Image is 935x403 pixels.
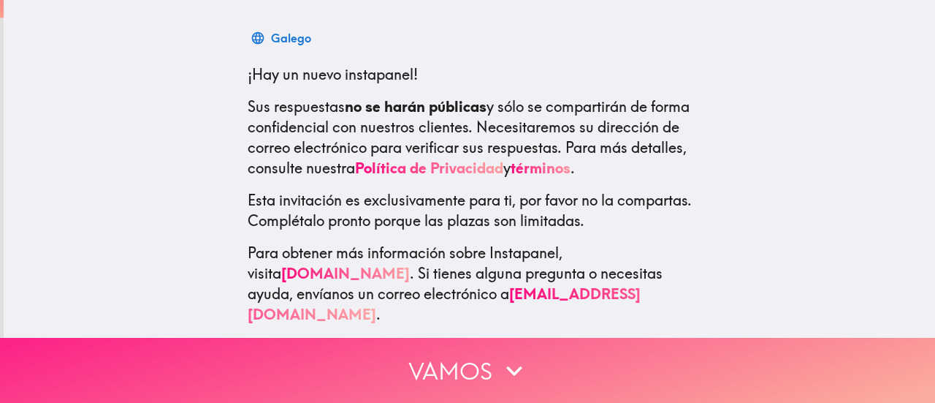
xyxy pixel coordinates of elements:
a: términos [511,159,570,177]
a: Política de Privacidad [355,159,503,177]
div: Galego [271,28,311,48]
a: [EMAIL_ADDRESS][DOMAIN_NAME] [248,285,641,323]
p: Esta invitación es exclusivamente para ti, por favor no la compartas. Complétalo pronto porque la... [248,190,692,231]
p: Sus respuestas y sólo se compartirán de forma confidencial con nuestros clientes. Necesitaremos s... [248,97,692,178]
button: Galego [248,23,317,53]
p: Para obtener más información sobre Instapanel, visita . Si tienes alguna pregunta o necesitas ayu... [248,243,692,325]
b: no se harán públicas [345,97,486,116]
a: [DOMAIN_NAME] [281,264,410,282]
span: ¡Hay un nuevo instapanel! [248,65,418,83]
